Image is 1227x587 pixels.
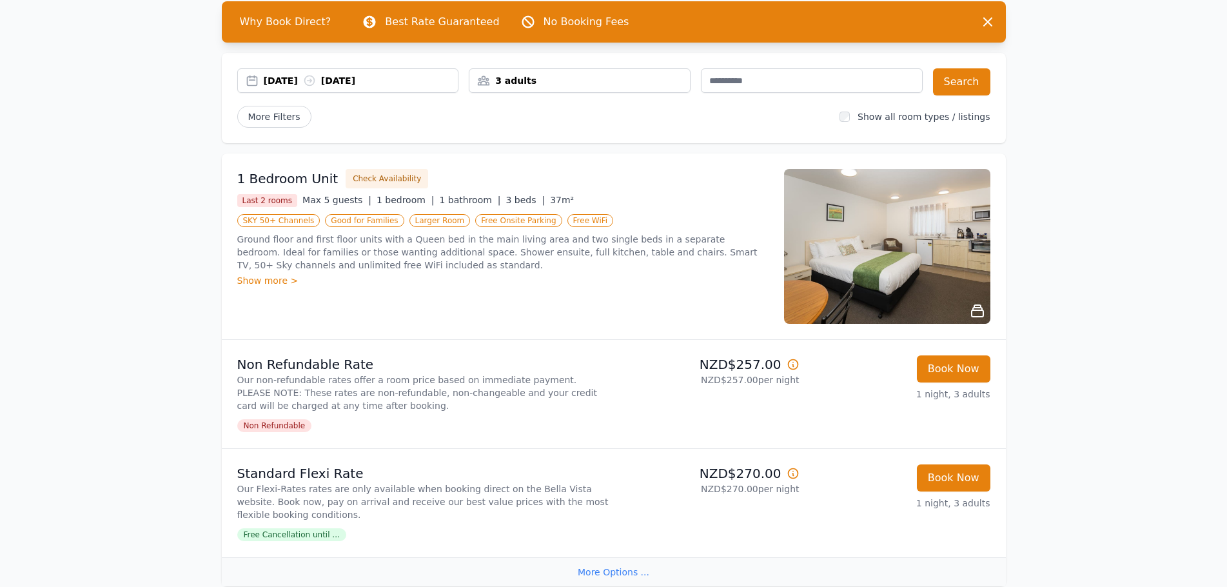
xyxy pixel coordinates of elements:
[933,68,990,95] button: Search
[237,214,320,227] span: SKY 50+ Channels
[567,214,614,227] span: Free WiFi
[810,388,990,401] p: 1 night, 3 adults
[506,195,545,205] span: 3 beds |
[237,106,311,128] span: More Filters
[237,194,298,207] span: Last 2 rooms
[475,214,562,227] span: Free Onsite Parking
[385,14,499,30] p: Best Rate Guaranteed
[237,274,769,287] div: Show more >
[810,497,990,510] p: 1 night, 3 adults
[237,355,609,373] p: Non Refundable Rate
[619,373,800,386] p: NZD$257.00 per night
[237,170,339,188] h3: 1 Bedroom Unit
[917,355,990,383] button: Book Now
[917,464,990,492] button: Book Now
[439,195,500,205] span: 1 bathroom |
[264,74,458,87] div: [DATE] [DATE]
[237,233,769,272] p: Ground floor and first floor units with a Queen bed in the main living area and two single beds i...
[377,195,435,205] span: 1 bedroom |
[858,112,990,122] label: Show all room types / listings
[409,214,471,227] span: Larger Room
[237,373,609,412] p: Our non-refundable rates offer a room price based on immediate payment. PLEASE NOTE: These rates ...
[237,419,312,432] span: Non Refundable
[230,9,342,35] span: Why Book Direct?
[619,355,800,373] p: NZD$257.00
[302,195,371,205] span: Max 5 guests |
[237,464,609,483] p: Standard Flexi Rate
[237,483,609,521] p: Our Flexi-Rates rates are only available when booking direct on the Bella Vista website. Book now...
[619,464,800,483] p: NZD$270.00
[222,557,1006,586] div: More Options ...
[325,214,404,227] span: Good for Families
[237,528,346,541] span: Free Cancellation until ...
[550,195,574,205] span: 37m²
[346,169,428,188] button: Check Availability
[619,483,800,495] p: NZD$270.00 per night
[544,14,629,30] p: No Booking Fees
[469,74,690,87] div: 3 adults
